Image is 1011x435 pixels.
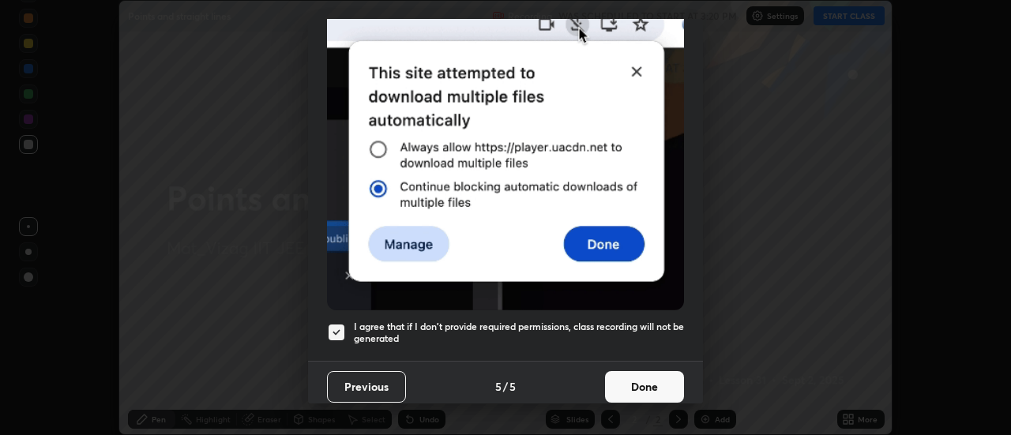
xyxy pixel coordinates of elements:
h4: / [503,378,508,395]
h4: 5 [495,378,502,395]
button: Done [605,371,684,403]
button: Previous [327,371,406,403]
h4: 5 [509,378,516,395]
h5: I agree that if I don't provide required permissions, class recording will not be generated [354,321,684,345]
